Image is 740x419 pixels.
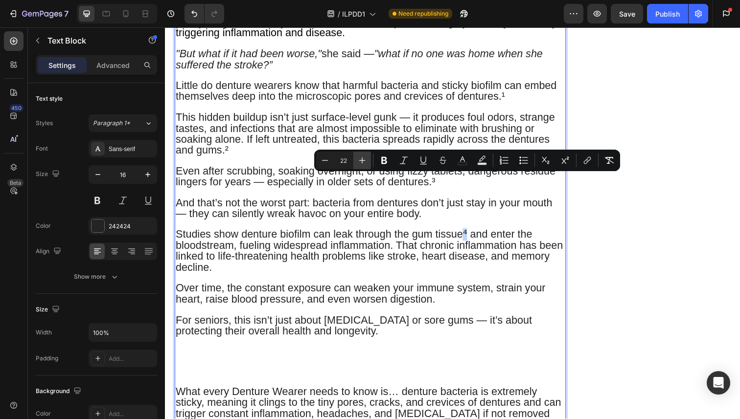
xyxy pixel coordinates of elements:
div: 242424 [109,222,155,231]
div: Show more [74,272,119,282]
div: Align [36,245,63,258]
span: For seniors, this isn’t just about [MEDICAL_DATA] or sore gums — it’s about protecting their over... [11,293,374,316]
i: "what if no one was home when she suffered the stroke?” [11,21,386,44]
div: Size [36,303,62,316]
div: Styles [36,119,53,128]
div: Background [36,385,83,398]
button: Save [611,4,643,23]
span: she said — [11,21,386,44]
button: Paragraph 1* [89,114,157,132]
div: Editor contextual toolbar [314,150,620,171]
span: Need republishing [398,9,448,18]
div: Beta [7,179,23,187]
p: Settings [48,60,76,70]
input: Auto [89,324,157,341]
div: Open Intercom Messenger [707,371,730,395]
button: Publish [647,4,688,23]
div: 450 [9,104,23,112]
div: Size [36,168,62,181]
i: "But what if it had been worse," [11,21,160,33]
iframe: Design area [165,27,740,419]
span: Over time, the constant exposure can weaken your immune system, strain your heart, raise blood pr... [11,260,389,284]
div: Color [36,409,51,418]
div: Undo/Redo [185,4,224,23]
p: Advanced [96,60,130,70]
div: Add... [109,354,155,363]
div: Font [36,144,48,153]
p: Text Block [47,35,131,46]
span: What every Denture Wearer needs to know is… denture bacteria is extremely sticky, meaning it clin... [11,366,404,411]
span: And that’s not the worst part: bacteria from dentures don’t just stay in your mouth — they can si... [11,173,395,197]
span: ILPDD1 [342,9,365,19]
div: Width [36,328,52,337]
button: Show more [36,268,157,286]
div: Add... [109,410,155,419]
span: Save [619,10,635,18]
span: This hidden buildup isn’t just surface-level gunk — it produces foul odors, strange tastes, and i... [11,86,398,132]
span: Studies show denture biofilm can leak through the gum tissue⁴ and enter the bloodstream, fueling ... [11,205,406,251]
span: / [338,9,340,19]
span: Paragraph 1* [93,119,130,128]
div: Text style [36,94,63,103]
span: Even after scrubbing, soaking overnight, or using fizzy tablets, dangerous residue lingers for ye... [11,141,398,164]
button: 7 [4,4,73,23]
p: 7 [64,8,69,20]
div: Sans-serif [109,145,155,154]
span: Little do denture wearers know that harmful bacteria and sticky biofilm can embed themselves deep... [11,53,400,77]
div: Publish [655,9,680,19]
div: Padding [36,354,58,363]
div: Color [36,221,51,230]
